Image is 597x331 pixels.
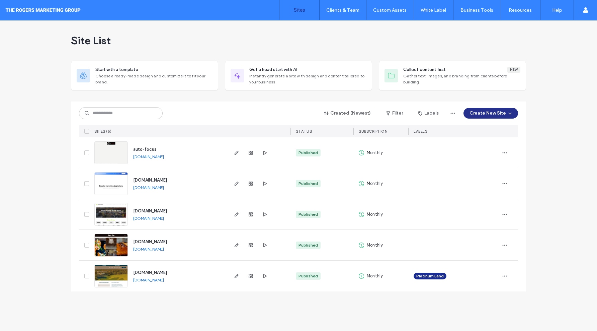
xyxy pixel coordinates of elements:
a: [DOMAIN_NAME] [133,247,164,252]
label: Sites [294,7,305,13]
a: auto-focus [133,147,157,152]
span: SUBSCRIPTION [359,129,387,134]
span: Monthly [367,180,383,187]
span: Platinum Land [416,273,444,279]
span: Gather text, images, and branding from clients before building. [403,73,520,85]
div: Published [298,242,318,248]
button: Create New Site [463,108,518,119]
div: Published [298,181,318,187]
span: Choose a ready-made design and customize it to fit your brand. [95,73,212,85]
span: STATUS [296,129,312,134]
a: [DOMAIN_NAME] [133,216,164,221]
label: Clients & Team [326,7,359,13]
div: Get a head start with AIInstantly generate a site with design and content tailored to your business. [225,61,372,91]
span: Collect content first [403,66,446,73]
a: [DOMAIN_NAME] [133,208,167,213]
label: White Label [421,7,446,13]
label: Resources [509,7,532,13]
a: [DOMAIN_NAME] [133,270,167,275]
span: Instantly generate a site with design and content tailored to your business. [249,73,366,85]
label: Business Tools [460,7,493,13]
div: Start with a templateChoose a ready-made design and customize it to fit your brand. [71,61,218,91]
span: SITES (5) [94,129,112,134]
span: Monthly [367,149,383,156]
a: [DOMAIN_NAME] [133,185,164,190]
button: Filter [379,108,410,119]
button: Created (Newest) [318,108,377,119]
button: Labels [412,108,445,119]
a: [DOMAIN_NAME] [133,178,167,183]
div: Collect content firstNewGather text, images, and branding from clients before building. [379,61,526,91]
span: Monthly [367,211,383,218]
span: LABELS [414,129,427,134]
div: Published [298,150,318,156]
span: Start with a template [95,66,138,73]
a: [DOMAIN_NAME] [133,154,164,159]
div: Published [298,211,318,217]
div: Published [298,273,318,279]
div: New [507,67,520,73]
span: Site List [71,34,111,47]
span: Monthly [367,242,383,249]
label: Help [552,7,562,13]
span: Monthly [367,273,383,279]
a: [DOMAIN_NAME] [133,239,167,244]
label: Custom Assets [373,7,407,13]
span: Get a head start with AI [249,66,297,73]
a: [DOMAIN_NAME] [133,277,164,282]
